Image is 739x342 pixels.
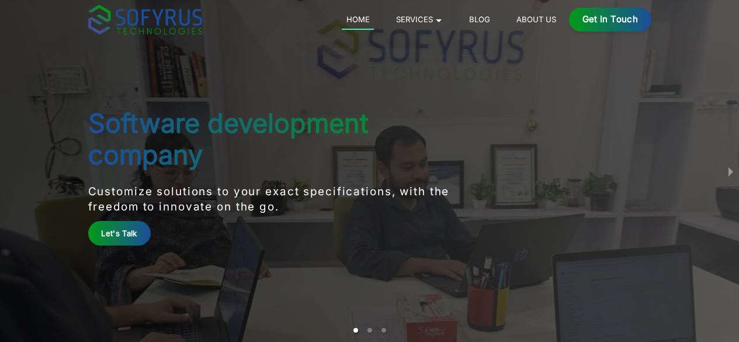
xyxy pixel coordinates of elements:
[88,108,464,171] h1: Software development company
[88,184,464,215] p: Customize solutions to your exact specifications, with the freedom to innovate on the go.
[88,221,151,245] a: Let's Talk
[381,328,386,333] li: slide item 3
[391,12,447,26] a: Services 🞃
[353,328,358,333] li: slide item 1
[342,12,374,30] a: Home
[464,12,494,26] a: Blog
[512,12,560,26] a: About Us
[569,8,651,32] a: Get in Touch
[88,5,202,34] img: sofyrus
[367,328,372,333] li: slide item 2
